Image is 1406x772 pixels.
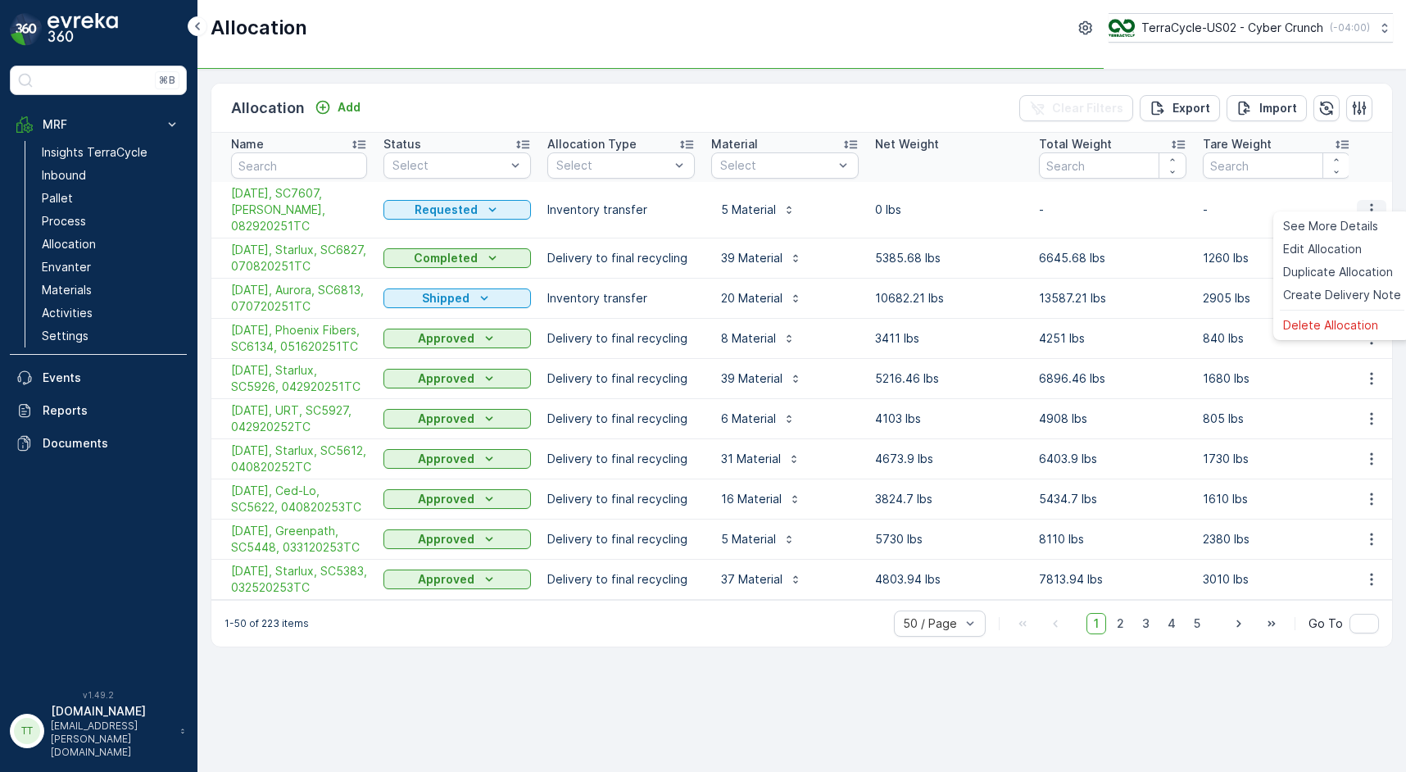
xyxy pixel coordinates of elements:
td: Inventory transfer [539,182,703,238]
span: [DATE], Starlux, SC5383, 032520253TC [231,563,367,596]
span: [DATE], Ced-Lo, SC5622, 040820253TC [231,483,367,515]
a: 4/1/25, Greenpath, SC5448, 033120253TC [231,523,367,556]
span: Delete Allocation [1283,317,1378,334]
span: 5 [1186,613,1208,634]
a: Pallet [35,187,187,210]
a: 4/9/25, Starlux, SC5612, 040820252TC [231,443,367,475]
span: Edit Allocation [1283,241,1362,257]
span: [DATE], Starlux, SC5612, 040820252TC [231,443,367,475]
p: 4251 lbs [1039,330,1186,347]
td: Delivery to final recycling [539,319,703,359]
p: 4908 lbs [1039,411,1186,427]
p: Shipped [422,290,469,307]
span: Duplicate Allocation [1283,264,1393,280]
span: [DATE], SC7607, [PERSON_NAME], 082920251TC [231,185,367,234]
p: 3010 lbs [1203,571,1350,588]
p: Approved [418,370,474,387]
p: 3824.7 lbs [875,491,1023,507]
button: Approved [383,570,531,589]
a: 7/10/25, Starlux, SC6827, 070820251TC [231,242,367,275]
p: 2905 lbs [1203,290,1350,307]
a: Insights TerraCycle [35,141,187,164]
p: Tare Weight [1203,136,1272,152]
p: Export [1172,100,1210,116]
p: Allocation [211,15,307,41]
button: 5 Material [711,197,805,223]
img: TC_VWL6UX0.png [1109,19,1135,37]
button: Approved [383,329,531,348]
td: Delivery to final recycling [539,439,703,479]
p: 7813.94 lbs [1039,571,1186,588]
button: Requested [383,200,531,220]
p: 8110 lbs [1039,531,1186,547]
p: Add [338,99,361,116]
p: 1260 lbs [1203,250,1350,266]
p: Materials [42,282,92,298]
p: ( -04:00 ) [1330,21,1370,34]
button: Approved [383,489,531,509]
a: 4/30/25, Starlux, SC5926, 042920251TC [231,362,367,395]
p: Net Weight [875,136,939,152]
span: 2 [1109,613,1132,634]
p: 1680 lbs [1203,370,1350,387]
p: 4803.94 lbs [875,571,1023,588]
p: 805 lbs [1203,411,1350,427]
p: 6645.68 lbs [1039,250,1186,266]
a: Inbound [35,164,187,187]
p: 0 lbs [875,202,1023,218]
span: v 1.49.2 [10,690,187,700]
a: Allocation [35,233,187,256]
span: [DATE], URT, SC5927, 042920252TC [231,402,367,435]
span: [DATE], Aurora, SC6813, 070720251TC [231,282,367,315]
a: 5/19/25, Phoenix Fibers, SC6134, 051620251TC [231,322,367,355]
p: Approved [418,491,474,507]
p: 5385.68 lbs [875,250,1023,266]
p: 6403.9 lbs [1039,451,1186,467]
td: Delivery to final recycling [539,520,703,560]
p: 8 Material [721,330,776,347]
p: - [1039,202,1186,218]
td: Delivery to final recycling [539,399,703,439]
p: Approved [418,411,474,427]
a: 3/27/25, Starlux, SC5383, 032520253TC [231,563,367,596]
a: Envanter [35,256,187,279]
button: 37 Material [711,566,812,593]
p: MRF [43,116,154,133]
a: 9/2/25, SC7607, Aurora, 082920251TC [231,185,367,234]
p: Approved [418,571,474,588]
button: Clear Filters [1019,95,1133,121]
button: 16 Material [711,486,811,512]
p: Name [231,136,264,152]
div: TT [14,718,40,744]
a: Reports [10,394,187,427]
span: Go To [1308,615,1343,632]
p: 37 Material [721,571,782,588]
p: Reports [43,402,180,419]
p: Total Weight [1039,136,1112,152]
p: Import [1259,100,1297,116]
td: Delivery to final recycling [539,560,703,600]
p: 6 Material [721,411,776,427]
p: 20 Material [721,290,782,307]
button: 31 Material [711,446,810,472]
td: Delivery to final recycling [539,359,703,399]
button: 20 Material [711,285,812,311]
p: Insights TerraCycle [42,144,147,161]
button: Approved [383,449,531,469]
p: 1-50 of 223 items [225,617,309,630]
p: 10682.21 lbs [875,290,1023,307]
span: [DATE], Starlux, SC5926, 042920251TC [231,362,367,395]
button: 5 Material [711,526,805,552]
button: Approved [383,409,531,429]
p: Activities [42,305,93,321]
p: Allocation [42,236,96,252]
input: Search [1039,152,1186,179]
a: Activities [35,302,187,325]
p: Clear Filters [1052,100,1123,116]
button: Shipped [383,288,531,308]
p: 31 Material [721,451,781,467]
a: Process [35,210,187,233]
a: Settings [35,325,187,347]
button: TT[DOMAIN_NAME][EMAIL_ADDRESS][PERSON_NAME][DOMAIN_NAME] [10,703,187,759]
button: MRF [10,108,187,141]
